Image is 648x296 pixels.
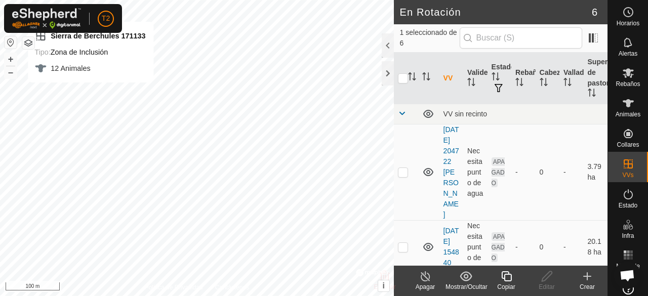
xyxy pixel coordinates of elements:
a: Contáctenos [215,283,249,292]
span: Infra [622,233,634,239]
p-sorticon: Activar para ordenar [563,79,572,88]
th: Validez [463,53,487,104]
td: 0 [536,124,559,220]
p-sorticon: Activar para ordenar [492,74,500,82]
td: 0 [536,220,559,274]
span: 6 [592,5,597,20]
span: 1 seleccionado de 6 [400,27,460,49]
span: APAGADO [492,232,505,262]
th: VV [439,53,463,104]
div: Sierra de Berchules 171133 [34,30,145,42]
td: 20.18 ha [584,220,607,274]
p-sorticon: Activar para ordenar [540,79,548,88]
th: Estado [488,53,511,104]
span: i [382,281,384,290]
th: Vallado [559,53,583,104]
div: - [515,242,531,252]
div: Chat abierto [614,262,641,289]
span: APAGADO [492,157,505,187]
td: Necesita punto de agua [463,124,487,220]
span: Eliminar [374,283,395,290]
div: Editar [526,282,567,291]
button: Restablecer Mapa [5,36,17,49]
a: [DATE] 154840 [443,227,459,267]
td: Necesita punto de agua [463,220,487,274]
p-sorticon: Activar para ordenar [422,74,430,82]
span: Collares [617,142,639,148]
img: Logo Gallagher [12,8,81,29]
span: Animales [616,111,640,117]
div: Crear [567,282,607,291]
span: Estado [619,202,637,208]
a: [DATE] 204722 [PERSON_NAME] [443,125,459,219]
button: + [5,53,17,65]
td: 3.79 ha [584,124,607,220]
span: Horarios [617,20,639,26]
div: 12 Animales [34,62,145,74]
td: - [559,220,583,274]
span: Rebaños [616,81,640,87]
th: Cabezas [536,53,559,104]
span: Alertas [619,51,637,57]
input: Buscar (S) [460,27,582,49]
a: Política de Privacidad [144,283,202,292]
div: Copiar [486,282,526,291]
td: - [559,124,583,220]
div: Mostrar/Ocultar [445,282,486,291]
button: i [378,280,389,291]
label: Tipo: [34,48,50,56]
p-sorticon: Activar para ordenar [515,79,523,88]
div: VV sin recinto [443,110,603,118]
span: Mapa de Calor [611,263,645,275]
div: Zona de Inclusión [34,46,145,58]
span: T2 [102,13,110,24]
p-sorticon: Activar para ordenar [467,79,475,88]
span: VVs [622,172,633,178]
h2: En Rotación [400,6,592,18]
div: - [515,167,531,178]
th: Rebaño [511,53,535,104]
p-sorticon: Activar para ordenar [408,74,416,82]
p-sorticon: Activar para ordenar [588,90,596,98]
div: Apagar [405,282,445,291]
th: Superficie de pastoreo [584,53,607,104]
button: – [5,66,17,78]
button: Capas del Mapa [22,37,34,49]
